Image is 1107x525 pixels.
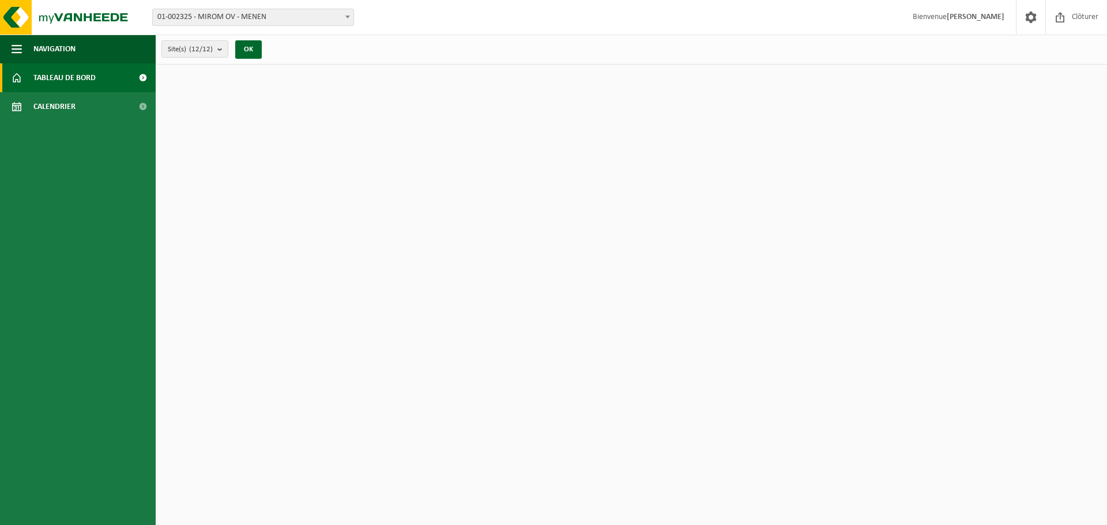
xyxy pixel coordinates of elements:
span: Calendrier [33,92,76,121]
span: Tableau de bord [33,63,96,92]
strong: [PERSON_NAME] [947,13,1004,21]
button: OK [235,40,262,59]
span: Navigation [33,35,76,63]
button: Site(s)(12/12) [161,40,228,58]
count: (12/12) [189,46,213,53]
span: 01-002325 - MIROM OV - MENEN [153,9,353,25]
span: 01-002325 - MIROM OV - MENEN [152,9,354,26]
span: Site(s) [168,41,213,58]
